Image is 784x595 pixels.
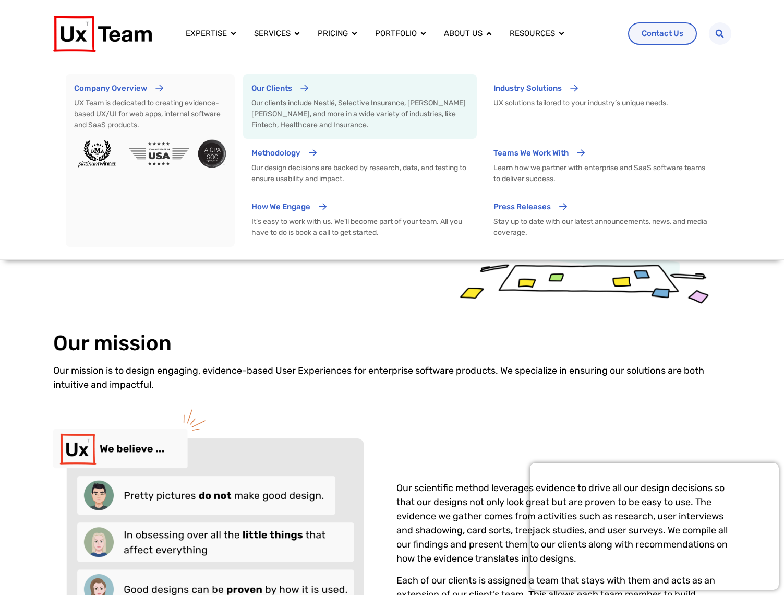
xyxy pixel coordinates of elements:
[493,82,562,94] p: Industry Solutions
[485,193,719,246] a: Press Releases Stay up to date with our latest announcements, news, and media coverage.
[318,28,348,40] a: Pricing
[186,28,227,40] a: Expertise
[493,201,551,213] p: Press Releases
[493,147,569,159] p: Teams We Work With
[74,82,147,94] p: Company Overview
[53,16,152,52] img: UX Team Logo
[251,148,300,158] span: Methodology
[177,23,620,44] nav: Menu
[396,481,731,566] p: Our scientific method leverages evidence to drive all our design decisions so that our designs no...
[251,98,468,130] p: Our clients include Nestlé, Selective Insurance, [PERSON_NAME] [PERSON_NAME], and more in a wide ...
[243,74,477,139] a: Our Clients Our clients include Nestlé, Selective Insurance, [PERSON_NAME] [PERSON_NAME], and mor...
[66,74,235,247] a: Company Overview UX Team is dedicated to creating evidence-based UX/UI for web apps, internal sof...
[74,98,226,130] p: UX Team is dedicated to creating evidence-based UX/UI for web apps, internal software and SaaS pr...
[251,201,310,213] p: How We Engage
[53,364,731,392] p: Our mission is to design engaging, evidence-based User Experiences for enterprise software produc...
[493,162,710,184] p: Learn how we partner with enterprise and SaaS software teams to deliver success.
[198,139,226,168] img: AICPA SOC badge
[375,28,417,40] a: Portfolio
[530,463,779,590] iframe: Popup CTA
[485,139,719,193] a: Teams We Work With Learn how we partner with enterprise and SaaS software teams to deliver success.
[628,22,697,45] a: Contact Us
[243,193,477,246] a: How We Engage It’s easy to work with us. We’ll become part of your team. All you have to do is bo...
[254,28,291,40] a: Services
[642,30,683,38] span: Contact Us
[129,142,189,166] img: 100% staff in the usa
[493,98,710,130] p: UX solutions tailored to your industry’s unique needs.
[251,216,468,238] p: It’s easy to work with us. We’ll become part of your team. All you have to do is book a call to g...
[510,28,555,40] a: Resources
[709,22,731,45] div: Search
[251,82,292,94] p: Our Clients
[205,1,242,9] span: Last Name
[13,145,406,154] span: Subscribe to UX Team newsletter.
[251,162,468,184] p: Our design decisions are backed by research, data, and testing to ensure usability and impact.
[444,28,483,40] a: About us
[243,139,477,193] a: Methodology Our design decisions are backed by research, data, and testing to ensure usability an...
[3,147,9,153] input: Subscribe to UX Team newsletter.
[177,23,620,44] div: Menu Toggle
[493,216,710,238] p: Stay up to date with our latest announcements, news, and media coverage.
[74,139,121,169] img: 2020 Summer Awards Platinum AwardBest Mobile App Design
[53,331,172,355] h2: Our mission
[485,74,719,139] a: Industry Solutions UX solutions tailored to your industry’s unique needs.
